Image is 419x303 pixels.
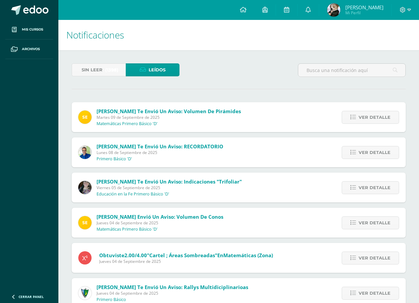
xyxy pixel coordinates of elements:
[22,27,43,32] span: Mis cursos
[97,284,248,290] span: [PERSON_NAME] te envió un aviso: Rallys multidiciplinarioas
[97,227,158,232] p: Matemáticas Primero Básico 'D'
[359,111,390,123] span: Ver detalle
[66,29,124,41] span: Notificaciones
[97,191,169,197] p: Educación en la Fe Primero Básico 'D'
[327,3,340,17] img: 34f7943ea4c6b9a2f9c1008682206d6f.png
[99,252,273,259] span: Obtuviste en
[298,64,405,77] input: Busca una notificación aquí
[345,10,384,16] span: Mi Perfil
[78,146,92,159] img: 692ded2a22070436d299c26f70cfa591.png
[97,143,223,150] span: [PERSON_NAME] te envió un aviso: RECORDATORIO
[97,220,223,226] span: Jueves 04 de Septiembre de 2025
[126,63,180,76] a: Leídos
[97,114,241,120] span: Martes 09 de Septiembre de 2025
[72,63,126,76] a: Sin leer(1398)
[5,20,53,39] a: Mis cursos
[78,111,92,124] img: 03c2987289e60ca238394da5f82a525a.png
[19,294,44,299] span: Cerrar panel
[99,259,273,264] span: Jueves 04 de Septiembre de 2025
[124,252,147,259] span: 2.00/4.00
[345,4,384,11] span: [PERSON_NAME]
[97,108,241,114] span: [PERSON_NAME] te envió un aviso: Volumen de Pirámides
[359,146,390,159] span: Ver detalle
[78,216,92,229] img: 03c2987289e60ca238394da5f82a525a.png
[149,64,166,76] span: Leídos
[97,290,248,296] span: Jueves 04 de Septiembre de 2025
[359,287,390,299] span: Ver detalle
[78,181,92,194] img: 8322e32a4062cfa8b237c59eedf4f548.png
[147,252,217,259] span: "Cartel ; Áreas Sombreadas"
[223,252,273,259] span: Matemáticas (Zona)
[82,64,103,76] span: Sin leer
[97,185,242,190] span: Viernes 05 de Septiembre de 2025
[359,217,390,229] span: Ver detalle
[105,64,118,76] span: (1398)
[359,182,390,194] span: Ver detalle
[5,39,53,59] a: Archivos
[78,286,92,300] img: 9f174a157161b4ddbe12118a61fed988.png
[97,178,242,185] span: [PERSON_NAME] te envió un aviso: Indicaciones "Trifoliar"
[97,156,132,162] p: Primero Básico 'D'
[97,213,223,220] span: [PERSON_NAME] envió un aviso: Volumen de Conos
[22,46,40,52] span: Archivos
[97,121,158,126] p: Matemáticas Primero Básico 'D'
[359,252,390,264] span: Ver detalle
[97,297,126,302] p: Primero Básico
[97,150,223,155] span: Lunes 08 de Septiembre de 2025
